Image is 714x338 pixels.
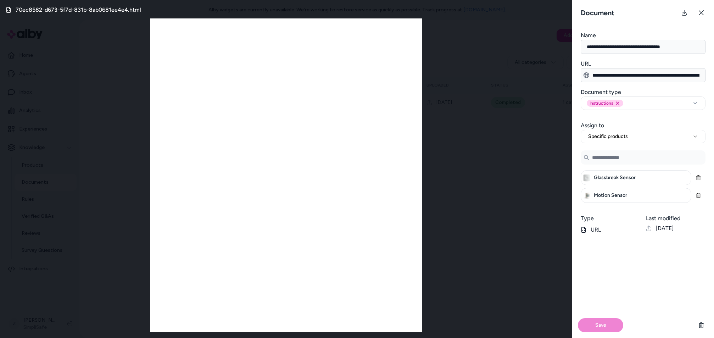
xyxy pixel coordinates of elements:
h3: Last modified [646,214,705,223]
h3: 70ec8582-d673-5f7d-831b-8ab0681ee4e4.html [16,6,141,14]
img: Glassbreak Sensor [582,173,591,182]
button: InstructionsRemove instructions option [581,96,705,110]
span: Specific products [588,133,628,140]
h3: Document type [581,88,705,96]
h3: Document [578,8,617,18]
img: Motion Sensor [582,191,591,200]
label: Assign to [581,122,604,129]
span: Motion Sensor [594,192,627,199]
h3: Type [581,214,640,223]
span: [DATE] [656,224,674,233]
span: Glassbreak Sensor [594,174,636,181]
h3: Name [581,31,705,40]
div: Instructions [587,100,623,107]
button: Remove instructions option [615,100,620,106]
h3: URL [581,60,705,68]
p: URL [581,226,640,234]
